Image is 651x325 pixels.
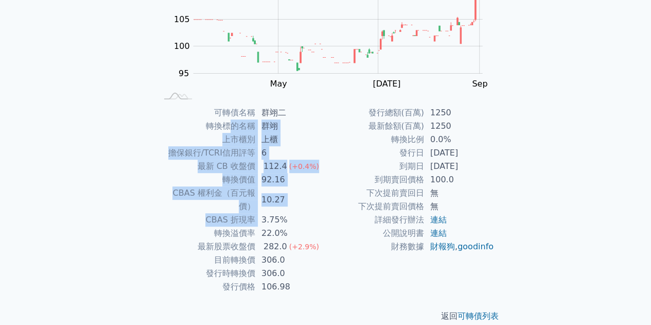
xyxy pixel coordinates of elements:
[424,240,495,253] td: ,
[174,14,190,24] tspan: 105
[157,227,255,240] td: 轉換溢價率
[157,186,255,213] td: CBAS 權利金（百元報價）
[289,162,319,170] span: (+0.4%)
[255,133,326,146] td: 上櫃
[326,186,424,200] td: 下次提前賣回日
[472,79,487,89] tspan: Sep
[430,228,447,238] a: 連結
[373,79,400,89] tspan: [DATE]
[157,253,255,267] td: 目前轉換價
[424,146,495,160] td: [DATE]
[179,69,189,78] tspan: 95
[157,160,255,173] td: 最新 CB 收盤價
[424,106,495,119] td: 1250
[424,160,495,173] td: [DATE]
[255,213,326,227] td: 3.75%
[326,133,424,146] td: 轉換比例
[424,186,495,200] td: 無
[157,119,255,133] td: 轉換標的名稱
[255,227,326,240] td: 22.0%
[326,146,424,160] td: 發行日
[157,146,255,160] td: 擔保銀行/TCRI信用評等
[157,240,255,253] td: 最新股票收盤價
[255,280,326,294] td: 106.98
[289,243,319,251] span: (+2.9%)
[255,119,326,133] td: 群翊
[326,227,424,240] td: 公開說明書
[157,133,255,146] td: 上市櫃別
[157,173,255,186] td: 轉換價值
[261,160,289,173] div: 112.4
[326,106,424,119] td: 發行總額(百萬)
[326,160,424,173] td: 到期日
[326,119,424,133] td: 最新餘額(百萬)
[326,173,424,186] td: 到期賣回價格
[424,119,495,133] td: 1250
[424,173,495,186] td: 100.0
[424,200,495,213] td: 無
[255,146,326,160] td: 6
[255,253,326,267] td: 306.0
[326,240,424,253] td: 財務數據
[157,267,255,280] td: 發行時轉換價
[326,200,424,213] td: 下次提前賣回價格
[270,79,287,89] tspan: May
[157,106,255,119] td: 可轉債名稱
[255,173,326,186] td: 92.16
[157,280,255,294] td: 發行價格
[145,310,507,322] p: 返回
[261,240,289,253] div: 282.0
[424,133,495,146] td: 0.0%
[255,267,326,280] td: 306.0
[326,213,424,227] td: 詳細發行辦法
[430,242,455,251] a: 財報狗
[458,311,499,321] a: 可轉債列表
[255,106,326,119] td: 群翊二
[458,242,494,251] a: goodinfo
[174,41,190,51] tspan: 100
[430,215,447,225] a: 連結
[255,186,326,213] td: 10.27
[157,213,255,227] td: CBAS 折現率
